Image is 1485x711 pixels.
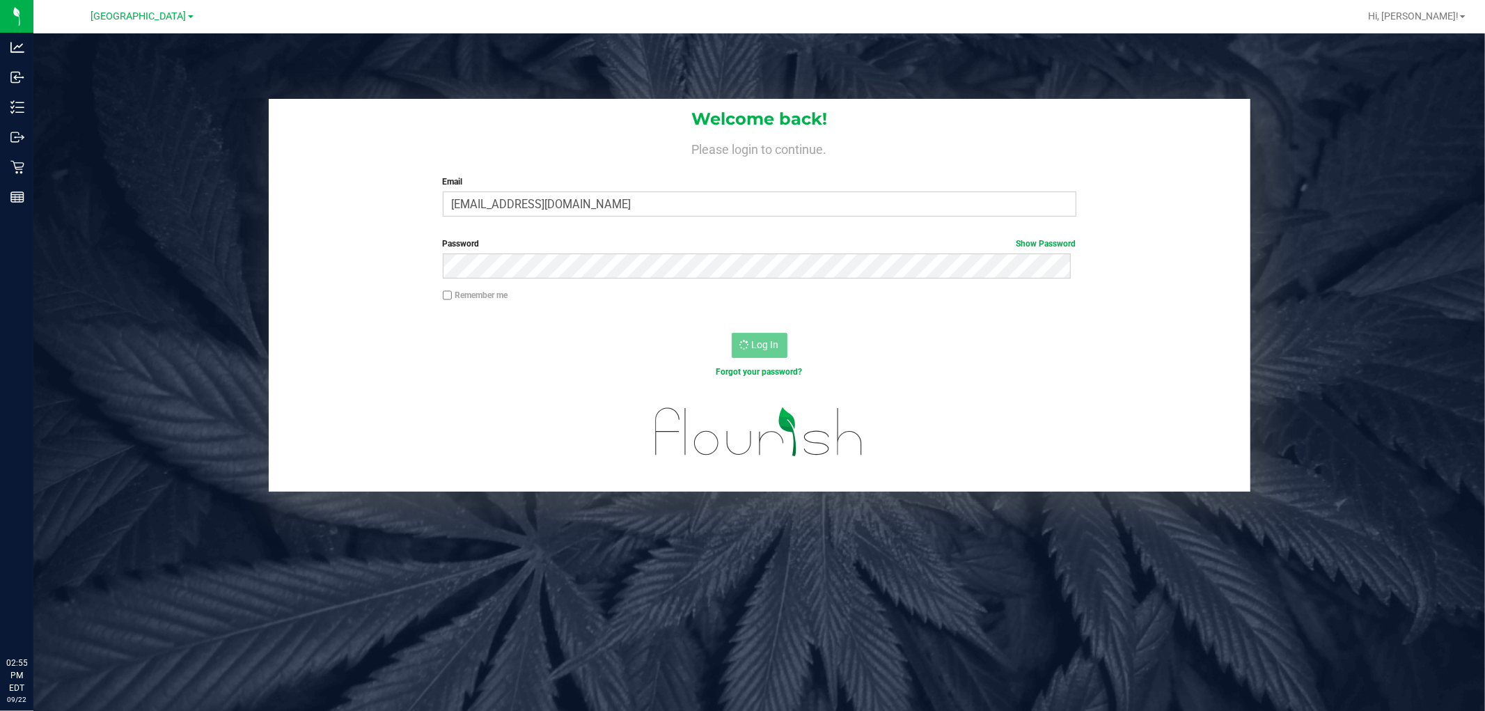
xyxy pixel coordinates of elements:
inline-svg: Reports [10,190,24,204]
h4: Please login to continue. [269,139,1250,156]
a: Forgot your password? [716,367,803,377]
button: Log In [732,333,787,358]
span: [GEOGRAPHIC_DATA] [91,10,187,22]
input: Remember me [443,290,453,300]
p: 02:55 PM EDT [6,657,27,694]
span: Hi, [PERSON_NAME]! [1368,10,1459,22]
inline-svg: Inbound [10,70,24,84]
a: Show Password [1016,239,1076,249]
inline-svg: Outbound [10,130,24,144]
label: Remember me [443,289,508,302]
p: 09/22 [6,694,27,705]
span: Log In [752,339,779,350]
h1: Welcome back! [269,110,1250,128]
inline-svg: Inventory [10,100,24,114]
label: Email [443,175,1076,188]
span: Password [443,239,480,249]
img: flourish_logo.svg [636,393,882,471]
inline-svg: Analytics [10,40,24,54]
inline-svg: Retail [10,160,24,174]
